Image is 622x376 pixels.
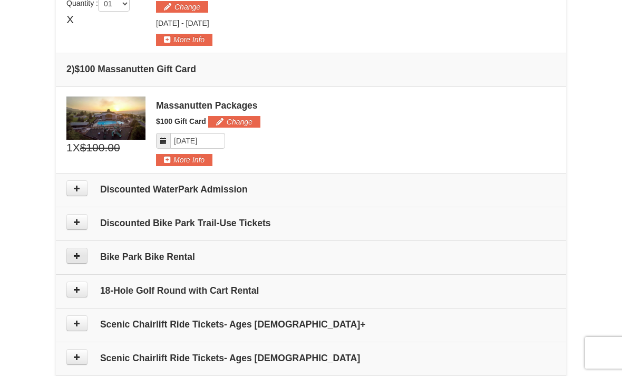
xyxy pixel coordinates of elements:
h4: 18-Hole Golf Round with Cart Rental [66,285,556,296]
span: 1 [66,140,73,156]
h4: 2 $100 Massanutten Gift Card [66,64,556,74]
span: [DATE] [186,19,209,27]
button: More Info [156,154,212,166]
h4: Scenic Chairlift Ride Tickets- Ages [DEMOGRAPHIC_DATA] [66,353,556,363]
span: X [73,140,80,156]
span: - [181,19,184,27]
h4: Scenic Chairlift Ride Tickets- Ages [DEMOGRAPHIC_DATA]+ [66,319,556,330]
span: ) [72,64,75,74]
button: Change [208,116,260,128]
h4: Discounted WaterPark Admission [66,184,556,195]
span: [DATE] [156,19,179,27]
button: Change [156,1,208,13]
span: $100 Gift Card [156,117,206,126]
div: Massanutten Packages [156,100,556,111]
button: More Info [156,34,212,45]
span: X [66,12,74,27]
img: 6619879-1.jpg [66,97,145,140]
span: $100.00 [80,140,120,156]
h4: Discounted Bike Park Trail-Use Tickets [66,218,556,228]
h4: Bike Park Bike Rental [66,252,556,262]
